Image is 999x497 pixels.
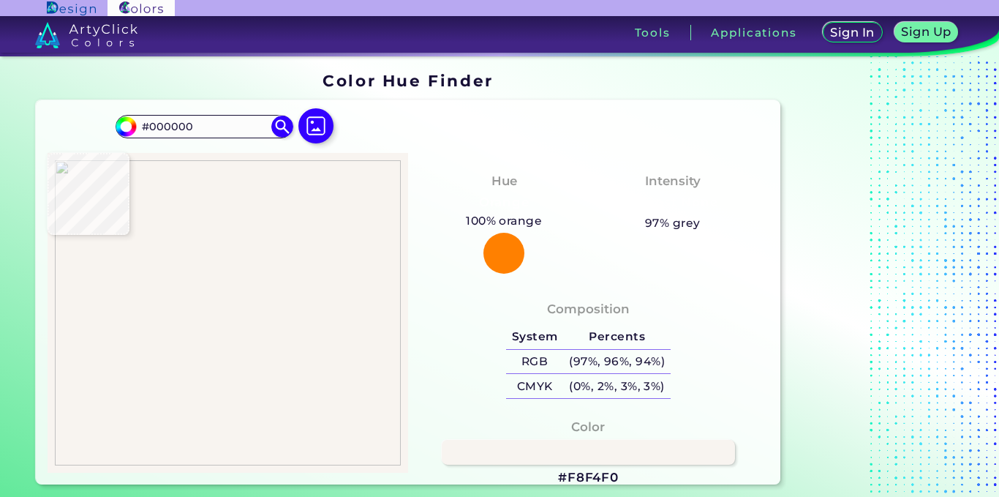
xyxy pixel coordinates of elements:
[55,160,401,465] img: 44c49c4c-8951-4f17-9902-9c7f9bd19799
[832,27,872,38] h5: Sign In
[506,325,563,349] h5: System
[558,469,619,487] h3: #F8F4F0
[825,23,880,42] a: Sign In
[645,171,701,192] h4: Intensity
[645,214,701,233] h5: 97% grey
[563,374,670,398] h5: (0%, 2%, 3%, 3%)
[506,374,563,398] h5: CMYK
[786,66,969,490] iframe: Advertisement
[47,1,96,15] img: ArtyClick Design logo
[298,108,333,143] img: icon picture
[635,27,671,38] h3: Tools
[563,350,670,374] h5: (97%, 96%, 94%)
[547,299,630,320] h4: Composition
[460,212,548,231] h5: 100% orange
[472,194,535,212] h3: Orange
[491,171,517,192] h4: Hue
[563,325,670,349] h5: Percents
[271,116,293,138] img: icon search
[506,350,563,374] h5: RGB
[711,27,796,38] h3: Applications
[137,117,273,137] input: type color..
[621,194,724,212] h3: Almost None
[323,70,493,91] h1: Color Hue Finder
[903,26,949,37] h5: Sign Up
[35,22,138,48] img: logo_artyclick_colors_white.svg
[897,23,955,42] a: Sign Up
[571,416,605,438] h4: Color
